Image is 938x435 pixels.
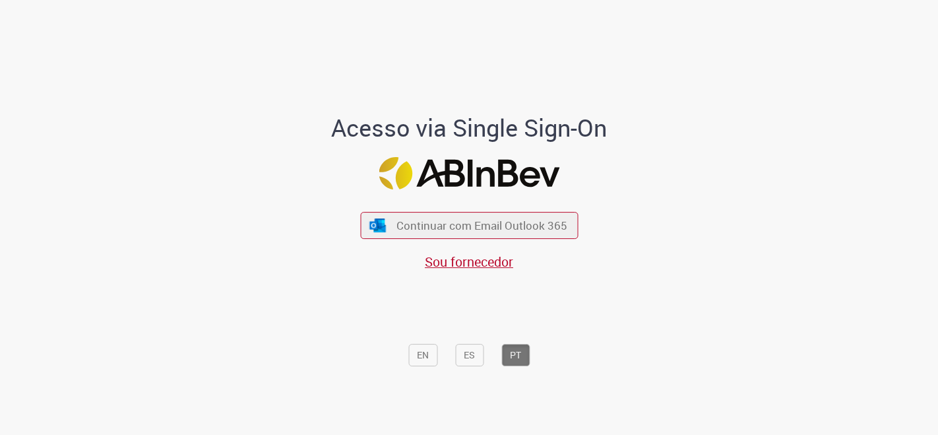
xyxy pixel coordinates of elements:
button: ícone Azure/Microsoft 360 Continuar com Email Outlook 365 [360,212,578,239]
img: ícone Azure/Microsoft 360 [369,218,387,232]
button: PT [501,344,530,366]
span: Continuar com Email Outlook 365 [396,218,567,233]
button: EN [408,344,437,366]
button: ES [455,344,484,366]
a: Sou fornecedor [425,253,513,271]
h1: Acesso via Single Sign-On [286,115,652,141]
img: Logo ABInBev [379,157,559,189]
